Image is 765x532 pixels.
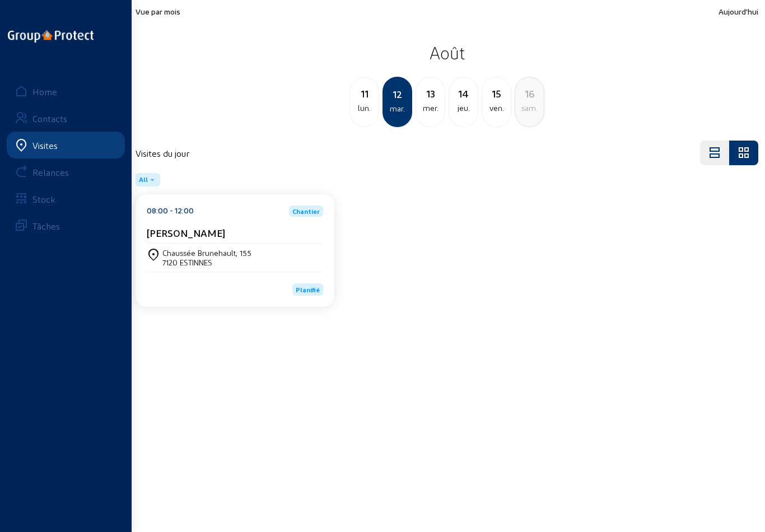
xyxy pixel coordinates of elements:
span: Vue par mois [136,7,180,16]
a: Stock [7,185,125,212]
div: Stock [32,194,55,204]
div: lun. [350,101,379,115]
div: 11 [350,86,379,101]
a: Visites [7,132,125,158]
a: Tâches [7,212,125,239]
span: All [139,175,148,184]
div: 08:00 - 12:00 [147,206,194,217]
div: 7120 ESTINNES [162,258,251,267]
div: 13 [416,86,445,101]
div: 14 [449,86,478,101]
cam-card-title: [PERSON_NAME] [147,227,225,239]
img: logo-oneline.png [8,30,94,43]
div: 16 [515,86,544,101]
span: Chantier [292,208,320,214]
a: Relances [7,158,125,185]
div: Contacts [32,113,67,124]
div: jeu. [449,101,478,115]
div: ven. [482,101,511,115]
span: Planifié [296,286,320,293]
div: Relances [32,167,69,178]
div: mer. [416,101,445,115]
span: Aujourd'hui [719,7,758,16]
a: Contacts [7,105,125,132]
div: 15 [482,86,511,101]
div: Chaussée Brunehault, 155 [162,248,251,258]
div: sam. [515,101,544,115]
div: Home [32,86,57,97]
div: mar. [384,102,411,115]
div: 12 [384,86,411,102]
div: Visites [32,140,58,151]
a: Home [7,78,125,105]
div: Tâches [32,221,60,231]
h4: Visites du jour [136,148,189,158]
h2: Août [136,39,758,67]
